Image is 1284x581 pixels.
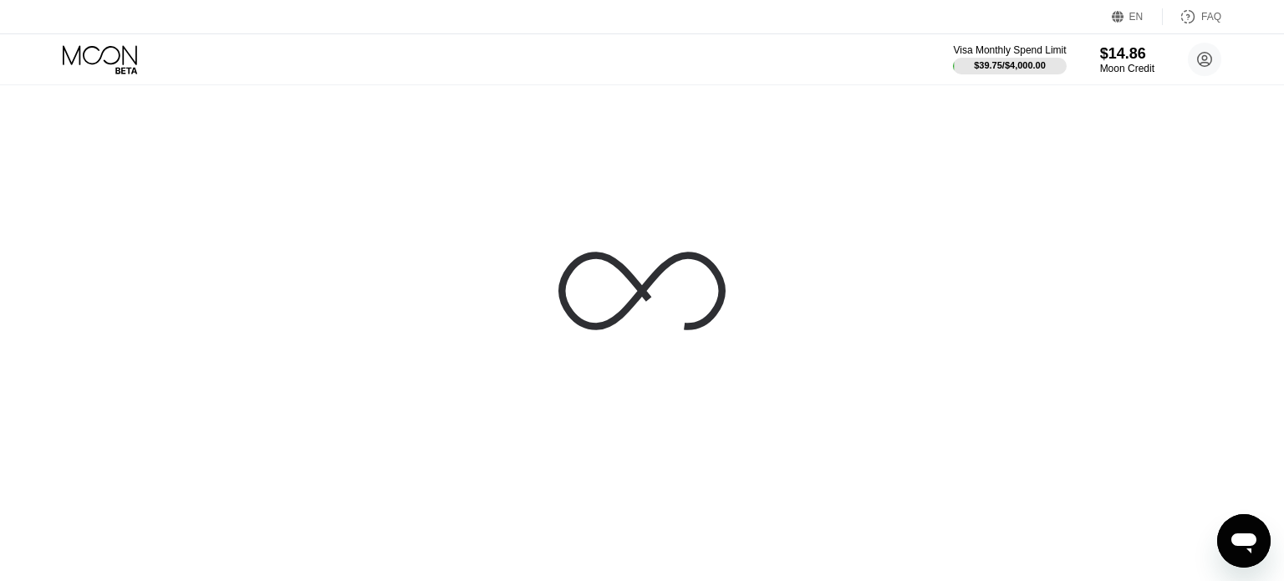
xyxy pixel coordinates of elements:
[1112,8,1163,25] div: EN
[1129,11,1144,23] div: EN
[1100,63,1154,74] div: Moon Credit
[1163,8,1221,25] div: FAQ
[1100,45,1154,63] div: $14.86
[1217,514,1271,568] iframe: Schaltfläche zum Öffnen des Messaging-Fensters
[1100,45,1154,74] div: $14.86Moon Credit
[974,60,1046,70] div: $39.75 / $4,000.00
[953,44,1066,74] div: Visa Monthly Spend Limit$39.75/$4,000.00
[1201,11,1221,23] div: FAQ
[953,44,1066,56] div: Visa Monthly Spend Limit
